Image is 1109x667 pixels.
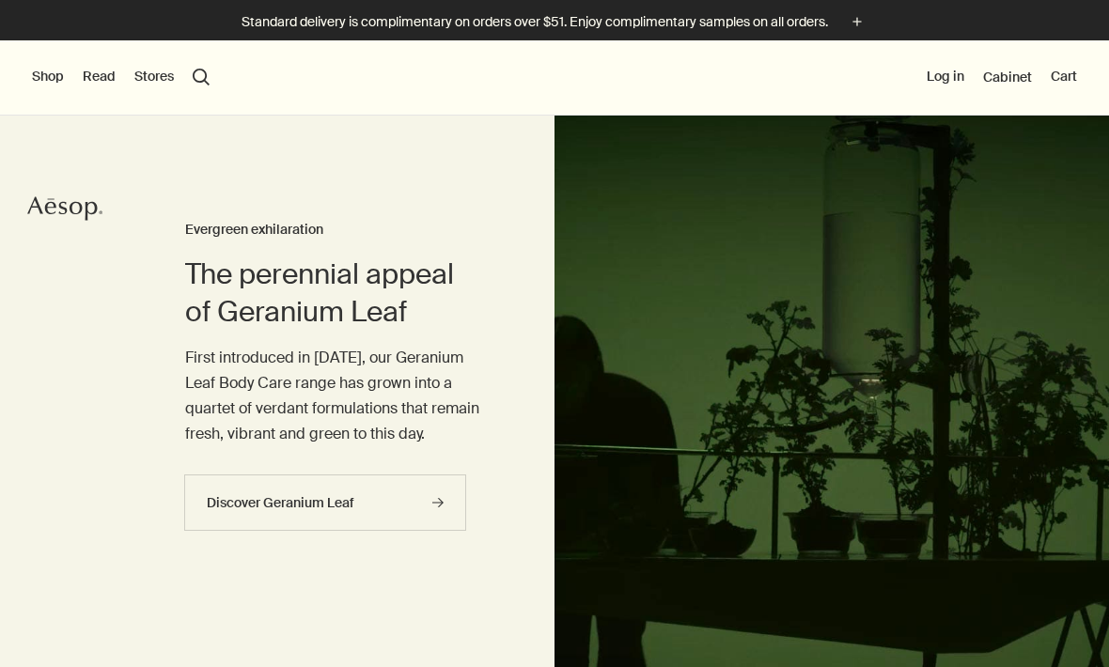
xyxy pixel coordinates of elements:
[134,68,174,86] button: Stores
[983,69,1032,85] a: Cabinet
[32,40,210,116] nav: primary
[193,69,210,85] button: Open search
[83,68,116,86] button: Read
[27,194,102,223] svg: Aesop
[184,474,466,531] a: Discover Geranium Leaf
[185,256,479,331] h2: The perennial appeal of Geranium Leaf
[185,345,479,447] p: First introduced in [DATE], our Geranium Leaf Body Care range has grown into a quartet of verdant...
[242,11,867,33] button: Standard delivery is complimentary on orders over $51. Enjoy complimentary samples on all orders.
[32,68,64,86] button: Shop
[185,219,479,241] h3: Evergreen exhilaration
[27,194,102,227] a: Aesop
[242,12,828,32] p: Standard delivery is complimentary on orders over $51. Enjoy complimentary samples on all orders.
[927,40,1077,116] nav: supplementary
[927,68,964,86] button: Log in
[1051,68,1077,86] button: Cart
